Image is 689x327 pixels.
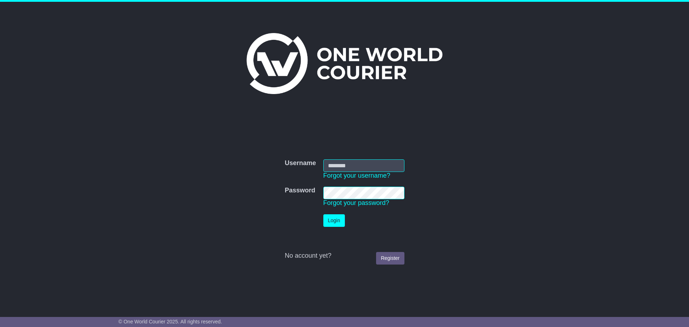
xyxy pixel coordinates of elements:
button: Login [323,214,345,227]
label: Username [285,159,316,167]
a: Forgot your username? [323,172,390,179]
a: Forgot your password? [323,199,389,206]
label: Password [285,187,315,195]
img: One World [247,33,442,94]
a: Register [376,252,404,265]
div: No account yet? [285,252,404,260]
span: © One World Courier 2025. All rights reserved. [118,319,222,324]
